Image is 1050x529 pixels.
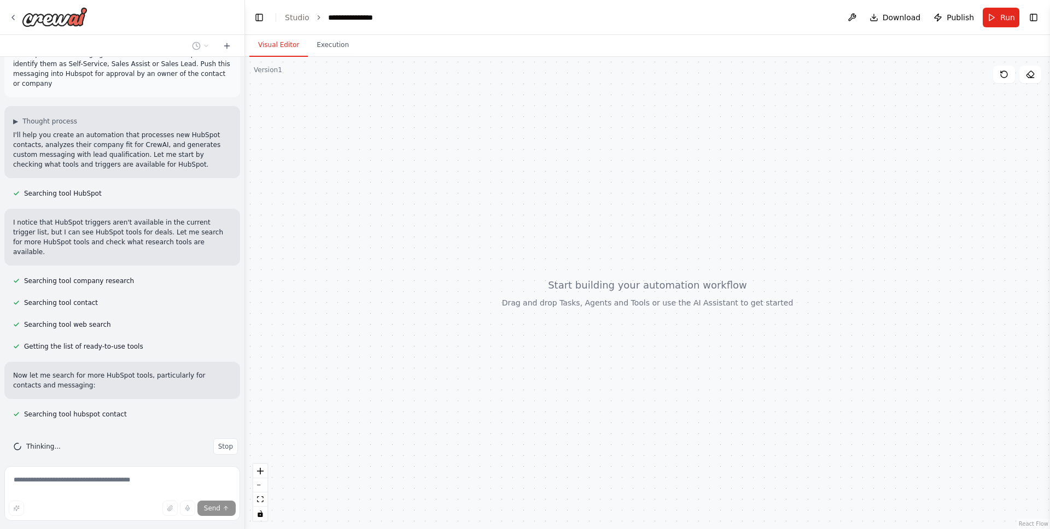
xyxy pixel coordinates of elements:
div: Version 1 [254,66,282,74]
span: Searching tool company research [24,277,134,285]
button: Publish [929,8,978,27]
button: Execution [308,34,358,57]
p: I notice that HubSpot triggers aren't available in the current trigger list, but I can see HubSpo... [13,218,231,257]
span: Getting the list of ready-to-use tools [24,342,143,351]
button: Send [197,501,236,516]
span: Thought process [22,117,77,126]
span: Thinking... [26,442,61,451]
button: ▶Thought process [13,117,77,126]
a: Studio [285,13,310,22]
nav: breadcrumb [285,12,384,23]
button: Start a new chat [218,39,236,52]
span: Stop [218,442,233,451]
button: Visual Editor [249,34,308,57]
span: Run [1000,12,1015,23]
button: fit view [253,492,267,507]
button: Upload files [162,501,178,516]
button: Switch to previous chat [188,39,214,52]
button: zoom in [253,464,267,478]
button: toggle interactivity [253,507,267,521]
span: Searching tool contact [24,298,98,307]
span: Send [204,504,220,513]
button: Stop [213,438,238,455]
span: ▶ [13,117,18,126]
span: Download [883,12,921,23]
button: Hide left sidebar [252,10,267,25]
span: Searching tool web search [24,320,111,329]
button: Run [983,8,1019,27]
span: Searching tool HubSpot [24,189,102,198]
p: I'll help you create an automation that processes new HubSpot contacts, analyzes their company fi... [13,130,231,169]
span: Searching tool hubspot contact [24,410,127,419]
button: Click to speak your automation idea [180,501,195,516]
button: Download [865,8,925,27]
div: React Flow controls [253,464,267,521]
img: Logo [22,7,87,27]
button: Improve this prompt [9,501,24,516]
p: As new Contacts are created in HubSpot - identify their source, analyze their company and fit for... [13,30,231,89]
span: Publish [947,12,974,23]
button: Show right sidebar [1026,10,1041,25]
button: zoom out [253,478,267,492]
p: Now let me search for more HubSpot tools, particularly for contacts and messaging: [13,371,231,390]
a: React Flow attribution [1019,521,1048,527]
